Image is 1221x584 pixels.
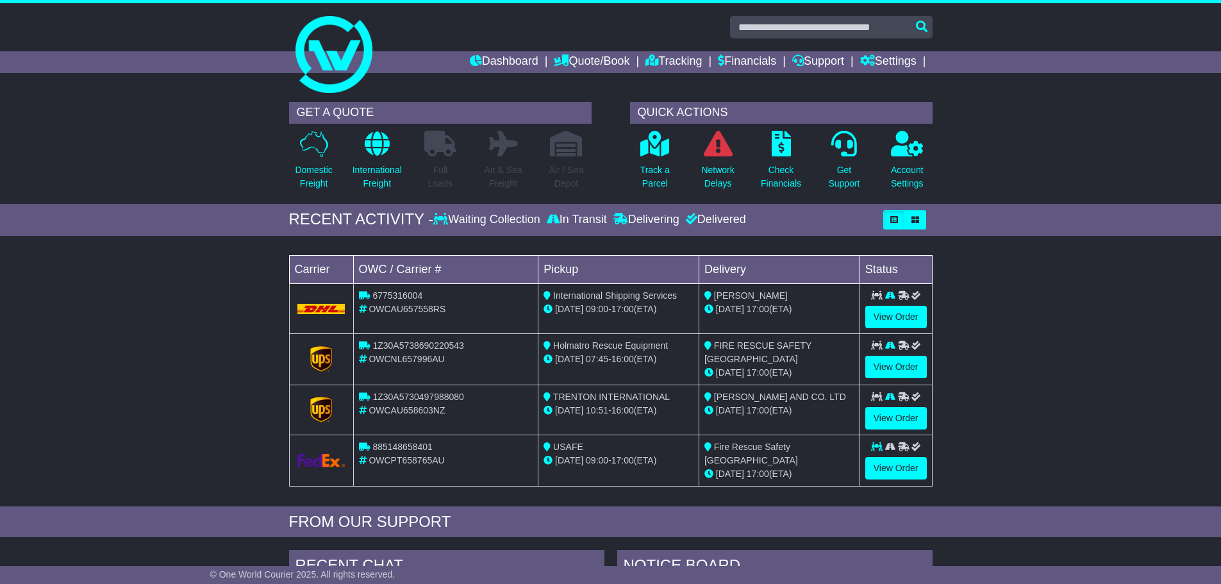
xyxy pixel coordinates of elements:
[701,163,734,190] p: Network Delays
[352,130,403,197] a: InternationalFreight
[747,367,769,378] span: 17:00
[630,102,933,124] div: QUICK ACTIONS
[295,163,332,190] p: Domestic Freight
[792,51,844,73] a: Support
[433,213,543,227] div: Waiting Collection
[701,130,735,197] a: NetworkDelays
[828,163,860,190] p: Get Support
[294,130,333,197] a: DomesticFreight
[891,163,924,190] p: Account Settings
[640,163,670,190] p: Track a Parcel
[553,442,583,452] span: USAFE
[716,367,744,378] span: [DATE]
[210,569,395,580] span: © One World Courier 2025. All rights reserved.
[310,397,332,422] img: GetCarrierServiceLogo
[865,356,927,378] a: View Order
[716,405,744,415] span: [DATE]
[645,51,702,73] a: Tracking
[553,340,668,351] span: Holmatro Rescue Equipment
[297,304,345,314] img: DHL.png
[310,346,332,372] img: GetCarrierServiceLogo
[714,290,788,301] span: [PERSON_NAME]
[747,469,769,479] span: 17:00
[544,353,694,366] div: - (ETA)
[890,130,924,197] a: AccountSettings
[372,290,422,301] span: 6775316004
[544,404,694,417] div: - (ETA)
[586,405,608,415] span: 10:51
[586,455,608,465] span: 09:00
[716,304,744,314] span: [DATE]
[549,163,584,190] p: Air / Sea Depot
[297,454,345,467] img: GetCarrierServiceLogo
[553,290,677,301] span: International Shipping Services
[544,303,694,316] div: - (ETA)
[554,51,629,73] a: Quote/Book
[827,130,860,197] a: GetSupport
[683,213,746,227] div: Delivered
[611,405,634,415] span: 16:00
[372,392,463,402] span: 1Z30A5730497988080
[865,407,927,430] a: View Order
[555,354,583,364] span: [DATE]
[555,405,583,415] span: [DATE]
[289,210,434,229] div: RECENT ACTIVITY -
[640,130,670,197] a: Track aParcel
[860,51,917,73] a: Settings
[372,442,432,452] span: 885148658401
[714,392,846,402] span: [PERSON_NAME] AND CO. LTD
[704,467,854,481] div: (ETA)
[704,303,854,316] div: (ETA)
[369,304,445,314] span: OWCAU657558RS
[704,340,811,364] span: FIRE RESCUE SAFETY [GEOGRAPHIC_DATA]
[369,354,444,364] span: OWCNL657996AU
[747,304,769,314] span: 17:00
[611,354,634,364] span: 16:00
[369,455,444,465] span: OWCPT658765AU
[544,454,694,467] div: - (ETA)
[353,163,402,190] p: International Freight
[716,469,744,479] span: [DATE]
[704,442,798,465] span: Fire Rescue Safety [GEOGRAPHIC_DATA]
[289,102,592,124] div: GET A QUOTE
[538,255,699,283] td: Pickup
[485,163,522,190] p: Air & Sea Freight
[555,304,583,314] span: [DATE]
[865,306,927,328] a: View Order
[544,213,610,227] div: In Transit
[289,255,353,283] td: Carrier
[704,366,854,380] div: (ETA)
[470,51,538,73] a: Dashboard
[610,213,683,227] div: Delivering
[611,304,634,314] span: 17:00
[747,405,769,415] span: 17:00
[353,255,538,283] td: OWC / Carrier #
[865,457,927,480] a: View Order
[586,304,608,314] span: 09:00
[555,455,583,465] span: [DATE]
[718,51,776,73] a: Financials
[586,354,608,364] span: 07:45
[369,405,445,415] span: OWCAU658603NZ
[372,340,463,351] span: 1Z30A5738690220543
[611,455,634,465] span: 17:00
[760,130,802,197] a: CheckFinancials
[761,163,801,190] p: Check Financials
[699,255,860,283] td: Delivery
[289,513,933,531] div: FROM OUR SUPPORT
[704,404,854,417] div: (ETA)
[553,392,670,402] span: TRENTON INTERNATIONAL
[424,163,456,190] p: Full Loads
[860,255,932,283] td: Status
